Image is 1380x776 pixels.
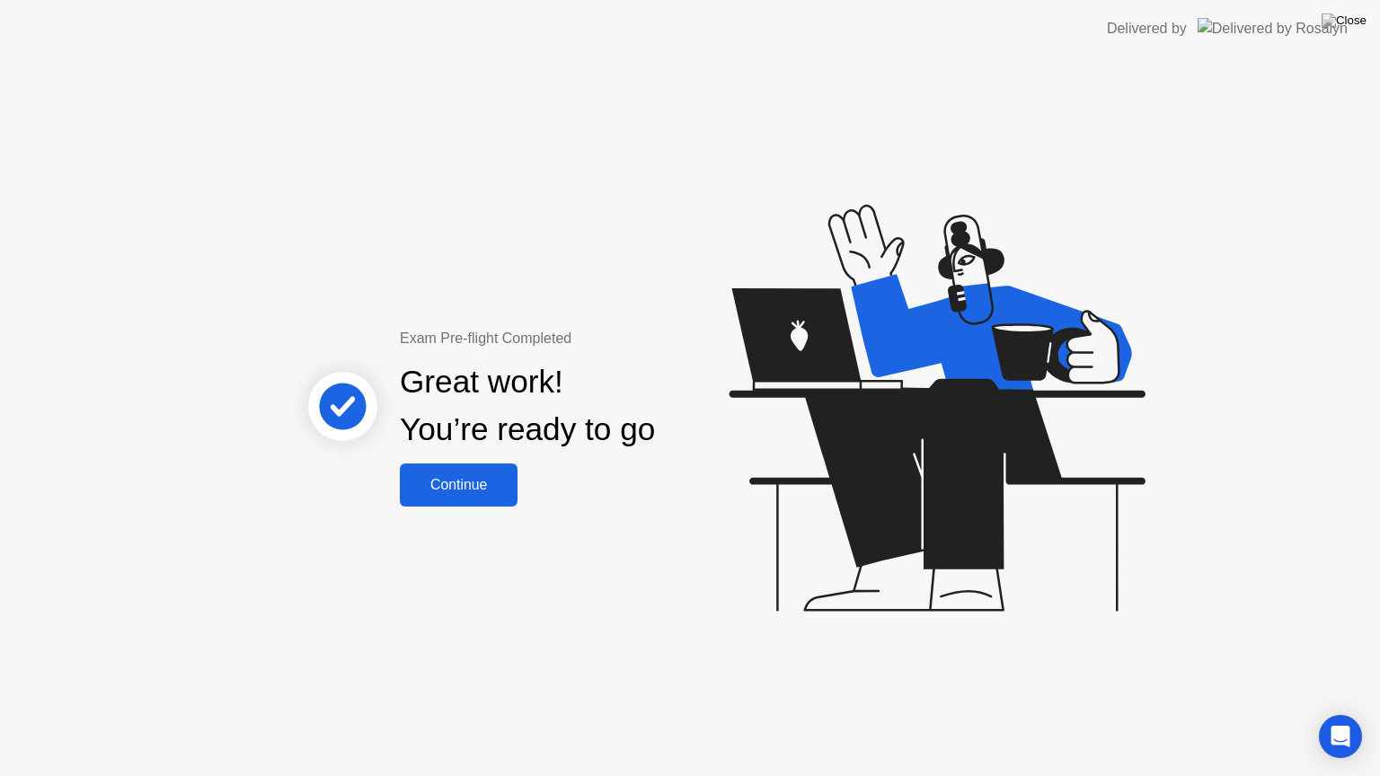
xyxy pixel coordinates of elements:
[400,358,655,454] div: Great work! You’re ready to go
[400,328,771,349] div: Exam Pre-flight Completed
[405,477,512,493] div: Continue
[1319,715,1362,758] div: Open Intercom Messenger
[400,463,517,507] button: Continue
[1198,18,1348,39] img: Delivered by Rosalyn
[1107,18,1187,40] div: Delivered by
[1322,13,1367,28] img: Close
